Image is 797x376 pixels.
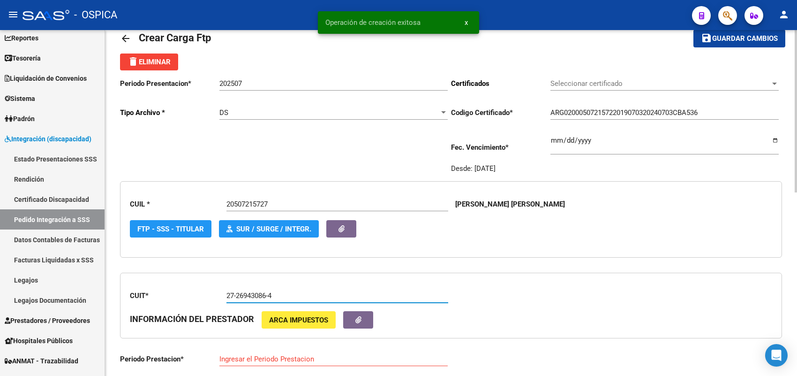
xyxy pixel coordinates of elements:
p: CUIL * [130,199,226,209]
span: Padrón [5,114,35,124]
span: DS [219,108,228,117]
div: Open Intercom Messenger [765,344,788,367]
span: Eliminar [128,58,171,66]
mat-icon: menu [8,9,19,20]
p: [PERSON_NAME] [PERSON_NAME] [455,199,565,209]
p: Tipo Archivo * [120,107,219,118]
span: ARCA Impuestos [269,316,328,324]
span: ANMAT - Trazabilidad [5,356,78,366]
button: x [457,14,475,31]
mat-icon: person [778,9,789,20]
p: Fec. Vencimiento [451,142,550,153]
mat-icon: arrow_back [120,33,131,44]
button: ARCA Impuestos [262,311,336,329]
span: Tesorería [5,53,41,63]
button: Eliminar [120,54,178,70]
p: Codigo Certificado [451,107,550,118]
p: Periodo Presentacion [120,78,219,89]
span: Seleccionar certificado [550,79,770,88]
p: Certificados [451,78,550,89]
span: Liquidación de Convenios [5,73,87,84]
mat-icon: save [701,32,712,44]
span: Operación de creación exitosa [325,18,421,27]
button: FTP - SSS - Titular [130,220,211,238]
span: Crear Carga Ftp [139,32,211,44]
span: SUR / SURGE / INTEGR. [236,225,311,233]
span: Sistema [5,93,35,104]
mat-icon: delete [128,56,139,67]
span: FTP - SSS - Titular [137,225,204,233]
span: Hospitales Públicos [5,336,73,346]
span: Integración (discapacidad) [5,134,91,144]
button: SUR / SURGE / INTEGR. [219,220,319,238]
button: Guardar cambios [693,30,785,47]
span: Prestadores / Proveedores [5,315,90,326]
span: x [465,18,468,27]
span: - OSPICA [74,5,117,25]
span: Guardar cambios [712,35,778,43]
p: Periodo Prestacion [120,354,219,364]
div: Desde: [DATE] [451,163,782,174]
p: CUIT [130,291,226,301]
h3: INFORMACIÓN DEL PRESTADOR [130,313,254,326]
span: Reportes [5,33,38,43]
